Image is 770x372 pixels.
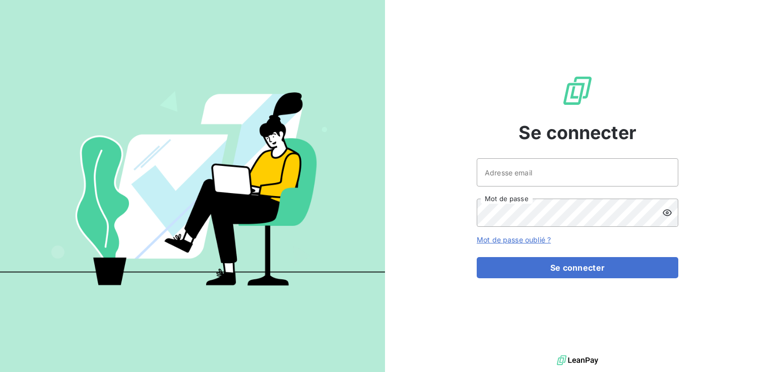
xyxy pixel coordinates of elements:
[557,353,598,368] img: logo
[477,235,551,244] a: Mot de passe oublié ?
[477,158,678,187] input: placeholder
[561,75,594,107] img: Logo LeanPay
[477,257,678,278] button: Se connecter
[519,119,636,146] span: Se connecter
